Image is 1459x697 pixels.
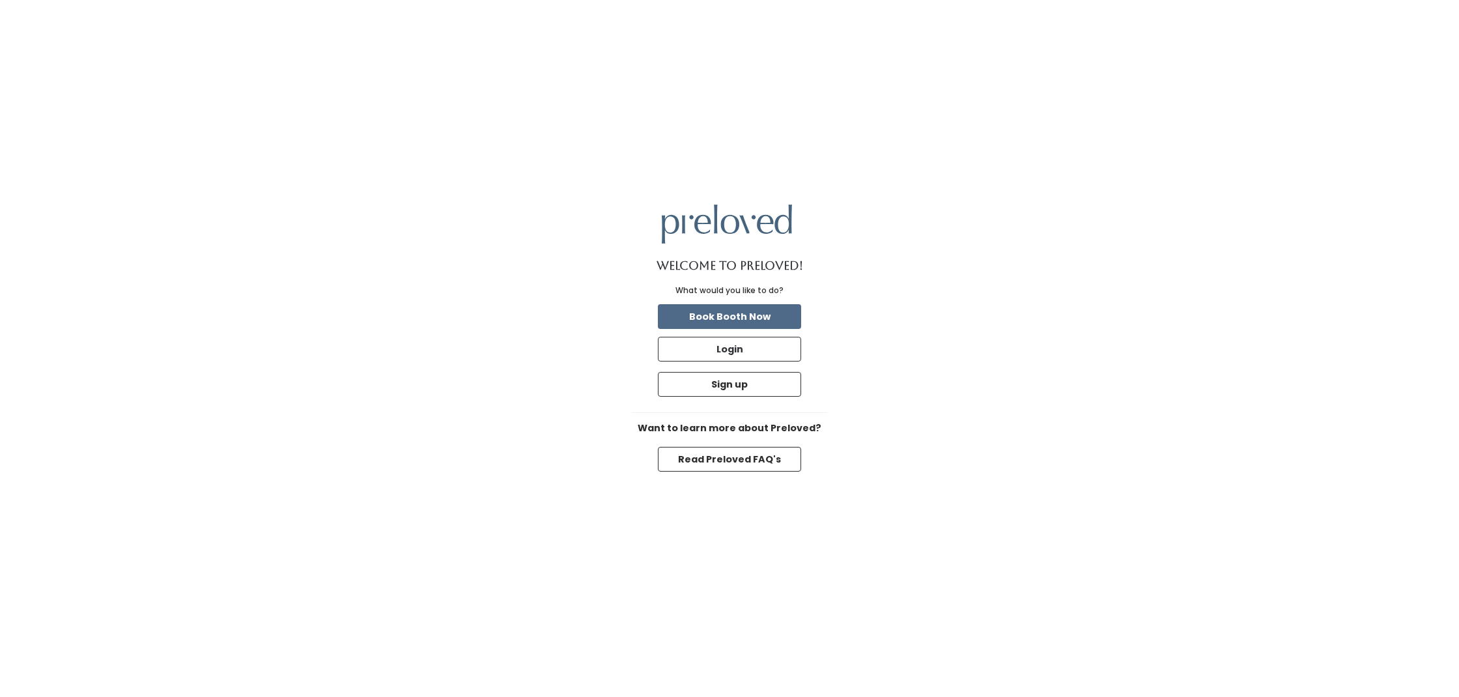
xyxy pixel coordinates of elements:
[657,259,803,272] h1: Welcome to Preloved!
[675,285,784,296] div: What would you like to do?
[662,205,792,243] img: preloved logo
[655,334,804,364] a: Login
[632,423,827,434] h6: Want to learn more about Preloved?
[658,447,801,472] button: Read Preloved FAQ's
[655,369,804,399] a: Sign up
[658,337,801,362] button: Login
[658,304,801,329] button: Book Booth Now
[658,372,801,397] button: Sign up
